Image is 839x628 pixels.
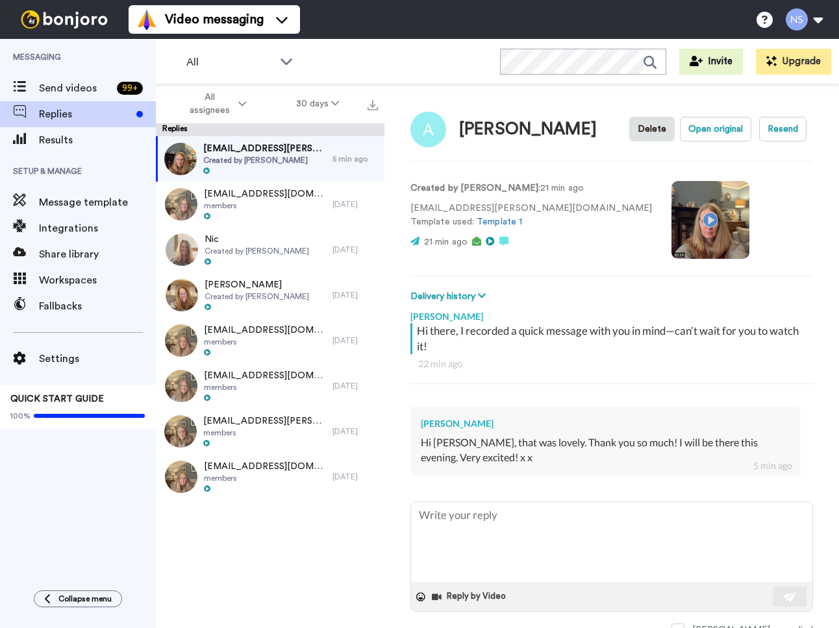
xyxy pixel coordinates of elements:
a: NicCreated by [PERSON_NAME][DATE] [156,227,384,272]
span: Share library [39,247,156,262]
span: Send videos [39,80,112,96]
span: Message template [39,195,156,210]
button: Reply by Video [431,587,510,607]
button: All assignees [158,86,271,122]
strong: Created by [PERSON_NAME] [410,184,538,193]
span: QUICK START GUIDE [10,394,104,404]
span: members [204,337,326,347]
div: [DATE] [332,245,378,255]
p: [EMAIL_ADDRESS][PERSON_NAME][DOMAIN_NAME] Template used: [410,202,652,229]
div: Hi [PERSON_NAME], that was lovely. Thank you so much! I will be there this evening. Very excited!... [421,435,790,465]
img: bj-logo-header-white.svg [16,10,113,29]
a: [EMAIL_ADDRESS][DOMAIN_NAME]members[DATE] [156,454,384,500]
img: aae962ed-4332-4e12-9018-55f99ce5da37-thumb.jpg [166,234,198,266]
span: [EMAIL_ADDRESS][DOMAIN_NAME] [204,187,326,200]
span: All [186,54,273,70]
span: Workspaces [39,272,156,288]
span: [EMAIL_ADDRESS][DOMAIN_NAME] [204,324,326,337]
span: Settings [39,351,156,367]
span: Created by [PERSON_NAME] [205,246,309,256]
button: Delete [629,117,675,141]
span: members [204,382,326,392]
span: [EMAIL_ADDRESS][PERSON_NAME][DOMAIN_NAME] [203,415,326,428]
div: 5 min ago [753,459,792,472]
img: Image of Ali hunn [410,112,446,147]
a: Template 1 [477,217,522,226]
span: 100% [10,411,31,421]
img: 23dbca68-c35e-478c-ac54-d55eb3ef2000-thumb.jpg [165,324,197,357]
img: f74b9501-9f09-4a94-9874-99238af66920-thumb.jpg [164,143,197,175]
div: [DATE] [332,381,378,391]
div: [PERSON_NAME] [410,304,813,323]
a: [EMAIL_ADDRESS][PERSON_NAME][DOMAIN_NAME]members[DATE] [156,409,384,454]
button: Resend [759,117,807,141]
a: [EMAIL_ADDRESS][DOMAIN_NAME]members[DATE] [156,182,384,227]
a: [PERSON_NAME]Created by [PERSON_NAME][DATE] [156,272,384,318]
img: a07a3cac-03f4-42c9-9c52-ba2d565a3a01-thumb.jpg [166,279,198,311]
button: 30 days [271,92,364,115]
img: b5203d82-65ea-45c4-9c53-4ca34e3f554a-thumb.jpg [165,370,197,402]
button: Export all results that match these filters now. [364,94,382,114]
span: [PERSON_NAME] [205,278,309,291]
a: [EMAIL_ADDRESS][DOMAIN_NAME]members[DATE] [156,363,384,409]
p: : 21 min ago [410,182,652,195]
div: [DATE] [332,290,378,300]
button: Collapse menu [34,590,122,607]
div: [DATE] [332,199,378,210]
button: Open original [680,117,751,141]
a: [EMAIL_ADDRESS][PERSON_NAME][DOMAIN_NAME]Created by [PERSON_NAME]5 min ago [156,136,384,182]
img: 4652460e-bb95-4de5-8724-f4294a6cd9fd-thumb.jpg [165,188,197,221]
span: [EMAIL_ADDRESS][PERSON_NAME][DOMAIN_NAME] [203,142,326,155]
div: [PERSON_NAME] [421,417,790,430]
div: Replies [156,123,384,136]
a: [EMAIL_ADDRESS][DOMAIN_NAME]members[DATE] [156,318,384,363]
span: Created by [PERSON_NAME] [203,155,326,165]
span: members [203,428,326,438]
div: Hi there, I recorded a quick message with you in mind—can’t wait for you to watch it! [417,323,810,354]
div: 5 min ago [332,154,378,164]
img: vm-color.svg [136,9,157,30]
div: [DATE] [332,426,378,437]
span: Nic [205,233,309,246]
span: All assignees [183,91,236,117]
span: Results [39,132,156,148]
img: export.svg [368,100,378,110]
span: Integrations [39,221,156,236]
div: [PERSON_NAME] [459,120,597,139]
button: Upgrade [756,49,831,75]
img: ab6ff42b-9fc2-4df8-93ec-d1e27778a6f4-thumb.jpg [165,461,197,493]
button: Invite [679,49,743,75]
div: 99 + [117,82,143,95]
span: Video messaging [165,10,264,29]
img: send-white.svg [783,592,797,602]
span: members [204,200,326,211]
span: members [204,473,326,483]
img: b1fb8b04-b1ed-470d-8a55-d97d099de565-thumb.jpg [164,415,197,448]
span: Fallbacks [39,298,156,314]
div: 22 min ago [418,357,805,370]
span: 21 min ago [424,237,468,247]
div: [DATE] [332,472,378,482]
span: [EMAIL_ADDRESS][DOMAIN_NAME] [204,460,326,473]
span: Created by [PERSON_NAME] [205,291,309,302]
div: [DATE] [332,335,378,346]
span: [EMAIL_ADDRESS][DOMAIN_NAME] [204,369,326,382]
span: Replies [39,106,131,122]
span: Collapse menu [58,594,112,604]
button: Delivery history [410,289,490,304]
